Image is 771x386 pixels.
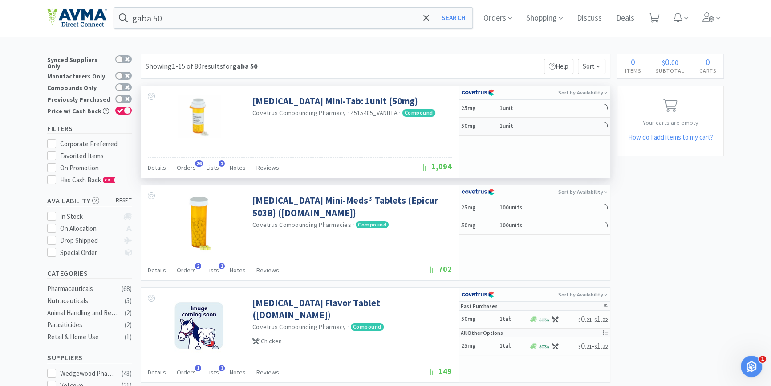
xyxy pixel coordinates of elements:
span: 1 [594,314,608,324]
span: $ [578,316,581,323]
img: 2fe5bfc5db6843259755f0485d0ad350_546320.jpeg [170,297,228,355]
span: Reviews [256,266,279,274]
span: Reviews [256,368,279,376]
span: 00 [671,58,678,67]
p: Sort by: Availability [558,185,608,198]
img: 77fca1acd8b6420a9015268ca798ef17_1.png [461,86,495,99]
img: covetrus_503A_logo.png [539,318,550,322]
span: · [399,109,401,117]
span: Lists [207,266,219,274]
a: [MEDICAL_DATA] Mini-Tab: 1unit (50mg) [252,95,418,107]
span: 0 [706,56,710,67]
span: · [347,323,349,331]
div: ( 2 ) [125,320,132,330]
h4: Items [617,66,648,75]
span: Details [148,266,166,274]
a: [MEDICAL_DATA] Mini-Meds® Tablets (Epicur 503B) ([DOMAIN_NAME]) [252,194,450,219]
div: Price w/ Cash Back [47,107,111,114]
span: 0 [578,341,592,351]
span: Lists [207,164,219,172]
p: Past Purchases [461,302,498,310]
span: . 21 [585,316,592,323]
a: Covetrus Compounding Pharmacies [252,221,351,229]
p: Your carts are empty [617,118,723,127]
span: $ [594,343,597,350]
div: Showing 1-15 of 80 results [146,61,257,72]
a: Covetrus Compounding Pharmacy [252,323,346,331]
button: Search [435,8,472,28]
h6: 1unit [499,105,526,112]
div: Favorited Items [60,151,132,161]
span: for [223,62,257,70]
div: ( 2 ) [125,308,132,318]
p: All Other Options [461,329,503,337]
h5: 50mg [461,123,497,130]
h6: 1tab [499,342,526,350]
span: - [578,314,608,324]
span: 26 [195,160,203,167]
span: · [353,221,354,229]
div: On Allocation [60,223,119,234]
div: Manufacturers Only [47,72,111,79]
span: 1,094 [422,161,452,172]
h5: 25mg [461,204,497,212]
span: Orders [177,164,196,172]
h6: 100units [499,222,526,230]
h5: 25mg [461,342,497,350]
span: Notes [230,368,246,376]
span: 4515485_VANILLA [351,109,398,117]
div: On Promotion [60,163,132,173]
span: $ [594,316,597,323]
h4: Carts [692,66,723,75]
div: ( 43 ) [122,368,132,379]
input: Search by item, sku, manufacturer, ingredient, size... [114,8,472,28]
span: 2 [195,263,201,269]
span: CB [103,177,112,183]
p: Sort by: Availability [558,288,608,301]
span: Notes [230,164,246,172]
div: Retail & Home Use [47,332,119,342]
span: 149 [429,366,452,376]
span: . 22 [601,316,608,323]
div: ( 5 ) [125,296,132,306]
div: Previously Purchased [47,95,111,103]
span: 1 [759,356,766,363]
iframe: Intercom live chat [741,356,762,377]
a: Covetrus Compounding Pharmacy [252,109,346,117]
span: Notes [230,266,246,274]
span: Lists [207,368,219,376]
div: . [648,57,692,66]
img: e4e33dab9f054f5782a47901c742baa9_102.png [47,8,107,27]
h6: 100units [499,204,526,212]
h5: 50mg [461,222,497,230]
span: 1 [195,365,201,371]
span: 0 [665,56,670,67]
span: 0 [578,314,592,324]
span: Orders [177,368,196,376]
span: Orders [177,266,196,274]
img: c56c74dccffe4817ac818359ca9115a6_627431.png [178,95,220,138]
div: Parasiticides [47,320,119,330]
img: 77fca1acd8b6420a9015268ca798ef17_1.png [461,288,495,301]
span: Has Cash Back [60,176,116,184]
span: 0 [631,56,635,67]
div: Special Order [60,247,119,258]
img: covetrus_503A_logo.png [539,345,550,349]
div: ( 68 ) [122,283,132,294]
h5: Suppliers [47,353,132,363]
h6: 1unit [499,123,526,130]
h5: How do I add items to my cart? [617,132,723,143]
span: 1 [219,160,225,167]
div: Wedgewood Pharmacy [60,368,115,379]
div: ( 1 ) [125,332,132,342]
span: Reviews [256,164,279,172]
a: Discuss [573,14,605,22]
span: $ [578,343,581,350]
span: Compound [356,221,389,228]
span: - [578,341,608,351]
h5: 25mg [461,105,497,112]
span: Details [148,164,166,172]
span: 1 [219,365,225,371]
img: 77fca1acd8b6420a9015268ca798ef17_1.png [461,185,495,199]
div: Chicken [252,336,450,346]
